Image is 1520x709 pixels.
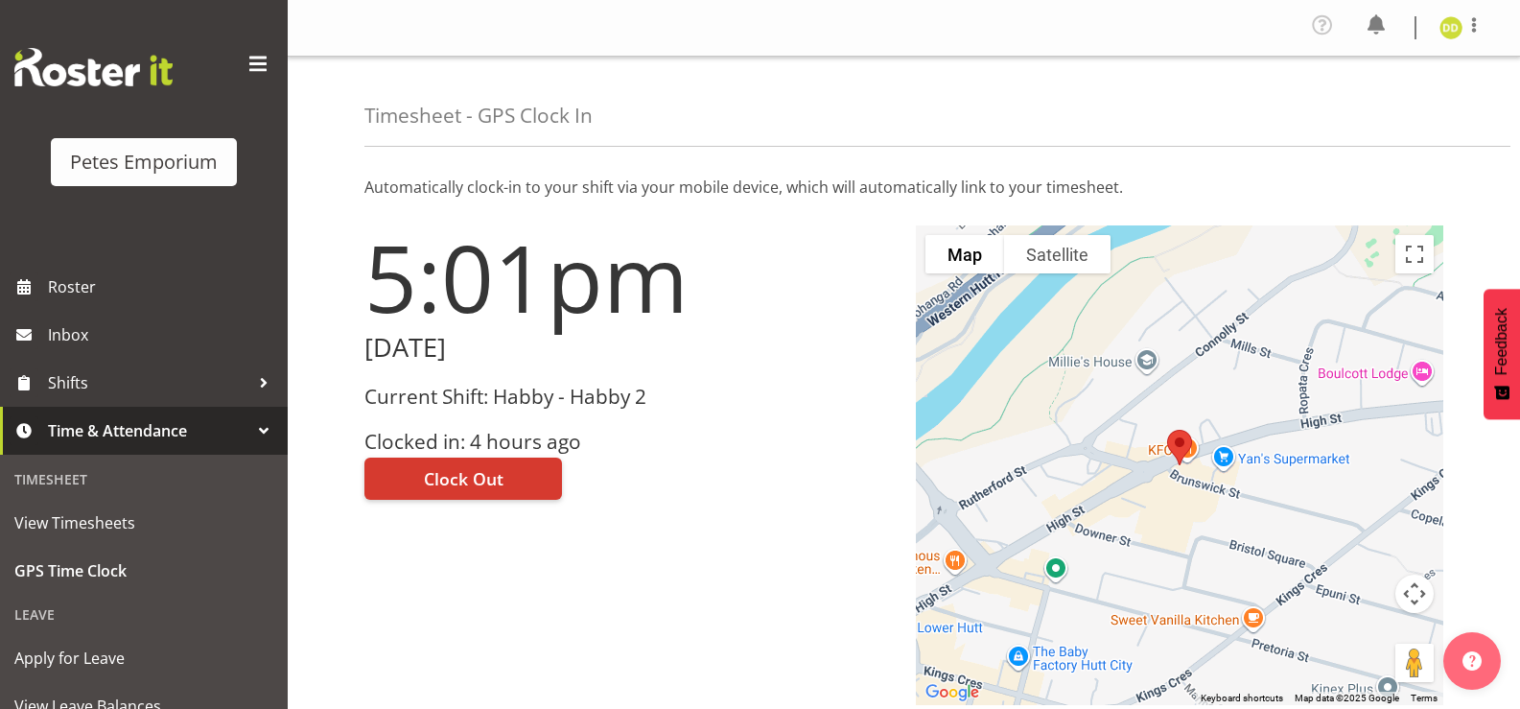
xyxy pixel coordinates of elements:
button: Show satellite imagery [1004,235,1111,273]
span: Roster [48,272,278,301]
a: View Timesheets [5,499,283,547]
img: Google [921,680,984,705]
span: GPS Time Clock [14,556,273,585]
button: Drag Pegman onto the map to open Street View [1395,644,1434,682]
img: danielle-donselaar8920.jpg [1439,16,1462,39]
button: Keyboard shortcuts [1201,692,1283,705]
h4: Timesheet - GPS Clock In [364,105,593,127]
div: Petes Emporium [70,148,218,177]
a: Terms (opens in new tab) [1411,693,1438,703]
span: Time & Attendance [48,416,249,445]
span: Inbox [48,320,278,349]
a: Apply for Leave [5,634,283,682]
img: help-xxl-2.png [1462,651,1482,671]
img: Rosterit website logo [14,48,173,86]
div: Timesheet [5,460,283,499]
span: Clock Out [424,466,503,491]
span: Map data ©2025 Google [1295,693,1399,703]
p: Automatically clock-in to your shift via your mobile device, which will automatically link to you... [364,176,1443,199]
h3: Clocked in: 4 hours ago [364,431,893,453]
div: Leave [5,595,283,634]
h1: 5:01pm [364,225,893,329]
button: Show street map [925,235,1004,273]
span: View Timesheets [14,508,273,537]
h3: Current Shift: Habby - Habby 2 [364,386,893,408]
button: Clock Out [364,458,562,500]
h2: [DATE] [364,333,893,363]
span: Shifts [48,368,249,397]
span: Feedback [1493,308,1510,375]
a: GPS Time Clock [5,547,283,595]
button: Feedback - Show survey [1484,289,1520,419]
span: Apply for Leave [14,644,273,673]
button: Toggle fullscreen view [1395,235,1434,273]
a: Open this area in Google Maps (opens a new window) [921,680,984,705]
button: Map camera controls [1395,575,1434,613]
